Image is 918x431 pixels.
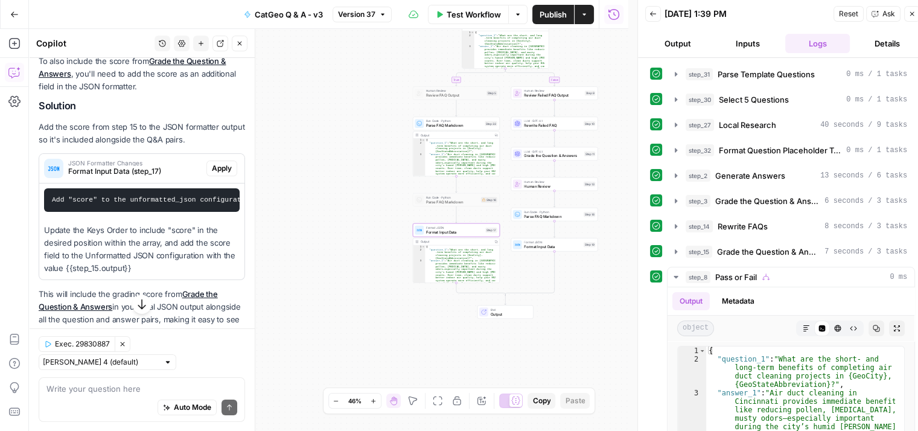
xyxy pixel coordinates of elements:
span: Auto Mode [174,401,211,412]
div: Format JSONFormat Input DataStep 19 [511,238,598,251]
g: Edge from step_5 to step_33 [456,100,457,116]
div: Output [420,133,491,137]
span: Grade the Question & Answers [717,246,820,258]
span: Rewrite FAQs [718,220,768,232]
g: Edge from step_8 to step_9 [505,68,555,86]
span: Format JSON [426,225,483,229]
span: step_8 [686,271,710,283]
span: 40 seconds / 9 tasks [820,120,907,130]
button: Version 37 [333,7,392,22]
span: step_32 [686,144,714,156]
button: Auto Mode [158,399,217,415]
div: Step 5 [486,91,497,95]
span: Version 37 [338,9,375,20]
span: 0 ms / 1 tasks [846,145,907,156]
div: 1 [413,245,425,248]
g: Edge from step_9 to step_10 [553,100,555,116]
div: Human ReviewReview Failed FAQ OutputStep 9 [511,86,598,100]
span: 46% [348,396,362,406]
button: 6 seconds / 3 tasks [668,191,914,211]
div: 2 [462,34,474,45]
div: Human ReviewHuman ReviewStep 13 [511,177,598,191]
g: Edge from step_33 to step_16 [456,176,457,193]
span: Review FAQ Output [426,92,485,98]
p: Add the score from step 15 to the JSON formatter output so it's included alongside the Q&A pairs. [39,121,245,146]
g: Edge from step_11 to step_13 [553,161,555,177]
button: 0 ms / 1 tasks [668,65,914,84]
span: step_2 [686,170,710,182]
button: Output [645,34,710,53]
div: Step 33 [485,121,497,126]
button: 0 ms / 1 tasks [668,90,914,109]
span: 0 ms [890,272,907,283]
div: 1 [413,139,425,142]
span: Grade the Question & Answers [715,195,820,207]
span: Toggle code folding, rows 1 through 12 [471,31,474,34]
button: 0 ms / 1 tasks [668,141,914,160]
span: Exec. 29830887 [55,338,110,349]
code: Add "score" to the unformatted_json configuration and set its value to reference step_15.output. ... [52,196,834,203]
div: Step 13 [584,182,596,187]
span: 0 ms / 1 tasks [846,94,907,105]
div: Step 9 [585,91,596,95]
span: Parse Template Questions [718,68,815,80]
button: Exec. 29830887 [39,336,115,351]
span: Parse FAQ Markdown [426,123,483,128]
g: Edge from step_18 to step_19 [553,221,555,237]
span: Parse FAQ Markdown [426,199,479,205]
button: Ask [866,6,900,22]
button: Copy [528,393,555,409]
button: Metadata [715,292,762,310]
input: Claude Sonnet 4 (default) [43,356,159,368]
p: Looking at your workflow, currently only formats the Q&A pairs from . To also include the score f... [39,30,245,94]
g: Edge from step_10 to step_11 [553,130,555,147]
button: Test Workflow [428,5,508,24]
span: 8 seconds / 3 tasks [824,221,907,232]
span: Toggle code folding, rows 1 through 12 [699,346,706,355]
span: LLM · GPT-4.1 [524,149,582,153]
span: Copy [532,395,550,406]
button: 0 ms [668,267,914,287]
button: CatGeo Q & A - v3 [237,5,330,24]
div: Step 16 [481,197,497,202]
div: 1 [678,346,706,355]
div: Step 11 [584,152,596,156]
div: Step 17 [485,228,497,232]
div: 2 [678,355,706,389]
span: Review Failed FAQ Output [524,92,582,98]
div: 3 [462,45,474,76]
a: Grade the Question & Answers [39,289,218,311]
div: 3 [413,260,425,290]
span: Run Code · Python [524,209,581,214]
div: Output [420,240,491,244]
button: Publish [532,5,574,24]
span: LLM · GPT-4.1 [524,119,581,123]
div: 2 [413,248,425,260]
g: Edge from step_13 to step_18 [553,191,555,207]
span: 0 ms / 1 tasks [846,69,907,80]
button: 8 seconds / 3 tasks [668,217,914,236]
g: Edge from step_8-conditional-end to end [505,295,506,305]
div: LLM · GPT-4.1Grade the Question & AnswersStep 11 [511,147,598,161]
span: Reset [839,8,858,19]
span: step_3 [686,195,710,207]
span: Apply [212,163,232,174]
g: Edge from step_16 to step_17 [456,206,457,223]
span: 7 seconds / 3 tasks [824,246,907,257]
div: 1 [462,31,474,34]
p: Update the Keys Order to include "score" in the desired position within the array, and add the sc... [44,224,240,275]
button: Inputs [715,34,780,53]
button: Output [672,292,710,310]
h2: Solution [39,100,245,112]
span: Format JSON [524,240,581,244]
span: step_27 [686,119,714,131]
span: Grade the Question & Answers [524,153,582,158]
span: Run Code · Python [426,195,479,199]
button: Logs [785,34,850,53]
span: Pass or Fail [715,271,757,283]
div: Run Code · PythonParse FAQ MarkdownStep 16 [413,193,500,206]
span: Human Review [524,89,582,93]
div: Copilot [36,37,151,49]
g: Edge from step_8 to step_5 [456,68,506,86]
span: step_30 [686,94,714,106]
